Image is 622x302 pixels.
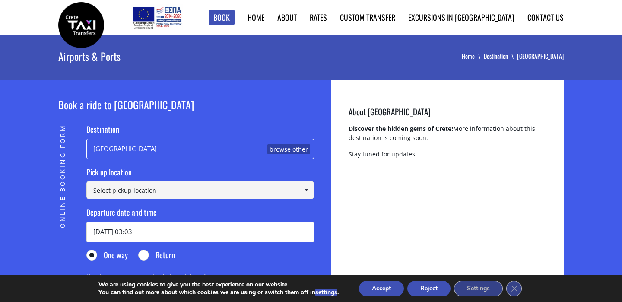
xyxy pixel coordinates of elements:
a: About [277,12,297,23]
p: We are using cookies to give you the best experience on our website. [98,281,339,289]
a: Custom Transfer [340,12,395,23]
a: Rates [310,12,327,23]
button: Reject [407,281,451,296]
label: Departure date and time [86,207,314,222]
strong: Discover the hidden gems of Crete! [349,124,453,133]
input: Select pickup location [86,181,314,199]
a: Destination [484,51,517,60]
img: e-bannersEUERDF180X90.jpg [131,4,183,30]
p: You can find out more about which cookies we are using or switch them off in . [98,289,339,296]
a: Show All Items [299,181,313,199]
a: browse other [267,144,310,155]
button: Accept [359,281,404,296]
label: Number of passengers (including children) [86,272,314,287]
label: Return [138,250,175,264]
a: Book [209,10,235,25]
a: Crete Taxi Transfers | Taxi transfers from Chania airport | Crete Taxi Transfers [58,19,104,29]
h2: Book a ride to [GEOGRAPHIC_DATA] [58,97,314,124]
a: Excursions in [GEOGRAPHIC_DATA] [408,12,514,23]
button: settings [315,289,337,296]
button: Settings [454,281,503,296]
h3: About [GEOGRAPHIC_DATA] [349,106,546,124]
h1: Airports & Ports [58,35,250,78]
a: Home [462,51,484,60]
li: [GEOGRAPHIC_DATA] [517,52,564,60]
a: Contact us [527,12,564,23]
label: One way [86,250,128,264]
label: Pick up location [86,167,314,181]
div: [GEOGRAPHIC_DATA] [86,139,314,159]
a: Home [248,12,264,23]
p: Stay tuned for updates. [349,149,546,166]
button: Close GDPR Cookie Banner [506,281,522,296]
img: Crete Taxi Transfers | Taxi transfers from Chania airport | Crete Taxi Transfers [58,2,104,48]
p: More information about this destination is coming soon. [349,124,546,149]
label: Destination [86,124,314,139]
